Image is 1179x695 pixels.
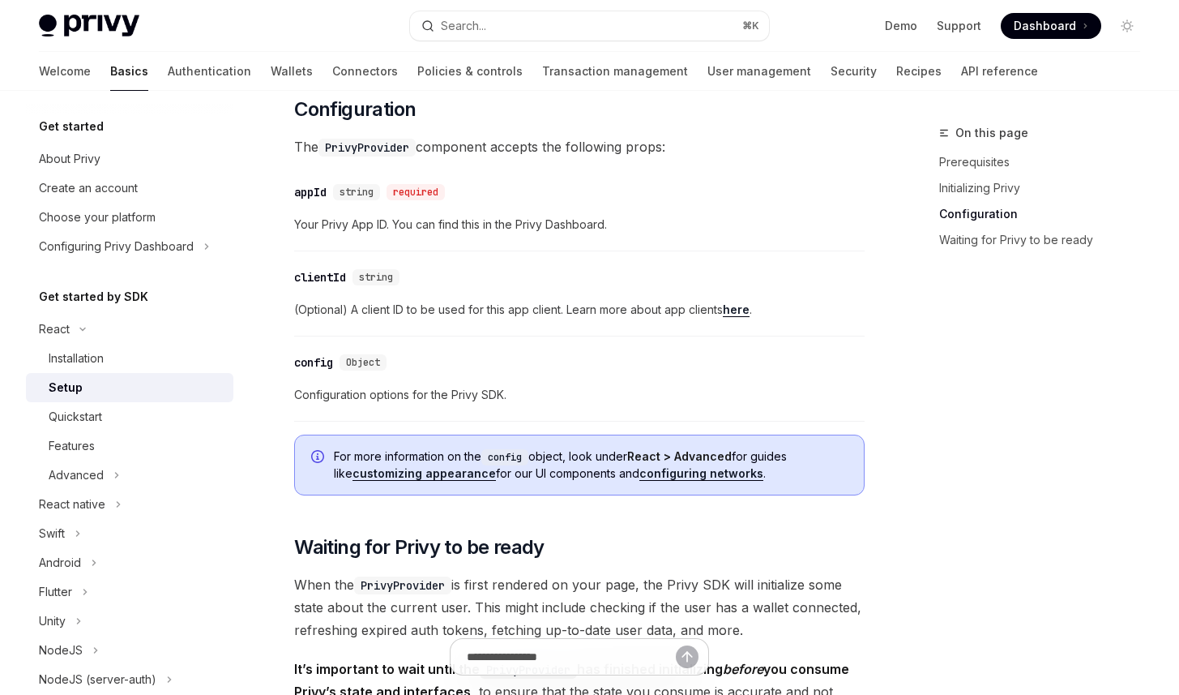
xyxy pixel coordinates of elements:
a: Recipes [896,52,942,91]
code: config [481,449,528,465]
div: config [294,354,333,371]
div: appId [294,184,327,200]
div: Create an account [39,178,138,198]
span: Waiting for Privy to be ready [294,534,545,560]
a: Choose your platform [26,203,233,232]
a: Dashboard [1001,13,1101,39]
a: Waiting for Privy to be ready [939,227,1153,253]
a: Support [937,18,981,34]
span: string [340,186,374,199]
div: Unity [39,611,66,631]
span: string [359,271,393,284]
div: NodeJS (server-auth) [39,670,156,689]
a: Wallets [271,52,313,91]
a: Security [831,52,877,91]
a: Configuration [939,201,1153,227]
span: Your Privy App ID. You can find this in the Privy Dashboard. [294,215,865,234]
div: Installation [49,349,104,368]
a: Demo [885,18,917,34]
div: React native [39,495,105,514]
span: (Optional) A client ID to be used for this app client. Learn more about app clients . [294,300,865,320]
div: required [387,184,445,200]
div: Swift [39,524,65,543]
a: Installation [26,344,233,373]
a: here [723,302,750,317]
div: About Privy [39,149,100,169]
div: Features [49,436,95,456]
a: Basics [110,52,148,91]
a: Setup [26,373,233,402]
a: customizing appearance [352,466,496,481]
a: Create an account [26,174,233,203]
div: Search... [441,16,486,36]
span: Configuration [294,97,416,122]
div: Setup [49,378,83,397]
a: Initializing Privy [939,175,1153,201]
span: On this page [955,123,1028,143]
div: Flutter [39,582,72,602]
span: For more information on the object, look under for guides like for our UI components and . [334,448,848,482]
span: When the is first rendered on your page, the Privy SDK will initialize some state about the curre... [294,573,865,641]
a: configuring networks [639,466,763,481]
a: API reference [961,52,1038,91]
div: Android [39,553,81,573]
div: Quickstart [49,407,102,427]
h5: Get started [39,117,104,136]
a: Policies & controls [417,52,523,91]
a: Prerequisites [939,149,1153,175]
div: React [39,320,70,339]
a: Connectors [332,52,398,91]
button: Search...⌘K [410,11,768,41]
div: Choose your platform [39,208,156,227]
span: ⌘ K [742,19,759,32]
code: PrivyProvider [354,577,451,594]
a: Welcome [39,52,91,91]
code: PrivyProvider [318,139,416,157]
h5: Get started by SDK [39,287,148,307]
a: Features [26,431,233,461]
button: Toggle dark mode [1114,13,1140,39]
a: About Privy [26,144,233,174]
a: Authentication [168,52,251,91]
strong: React > Advanced [627,449,732,463]
a: User management [707,52,811,91]
a: Quickstart [26,402,233,431]
svg: Info [311,450,327,466]
div: NodeJS [39,641,83,660]
a: Transaction management [542,52,688,91]
div: Configuring Privy Dashboard [39,237,194,256]
button: Send message [676,646,698,668]
div: clientId [294,269,346,285]
span: The component accepts the following props: [294,135,865,158]
img: light logo [39,15,139,37]
span: Configuration options for the Privy SDK. [294,385,865,405]
span: Dashboard [1014,18,1076,34]
span: Object [346,356,380,369]
div: Advanced [49,465,104,485]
